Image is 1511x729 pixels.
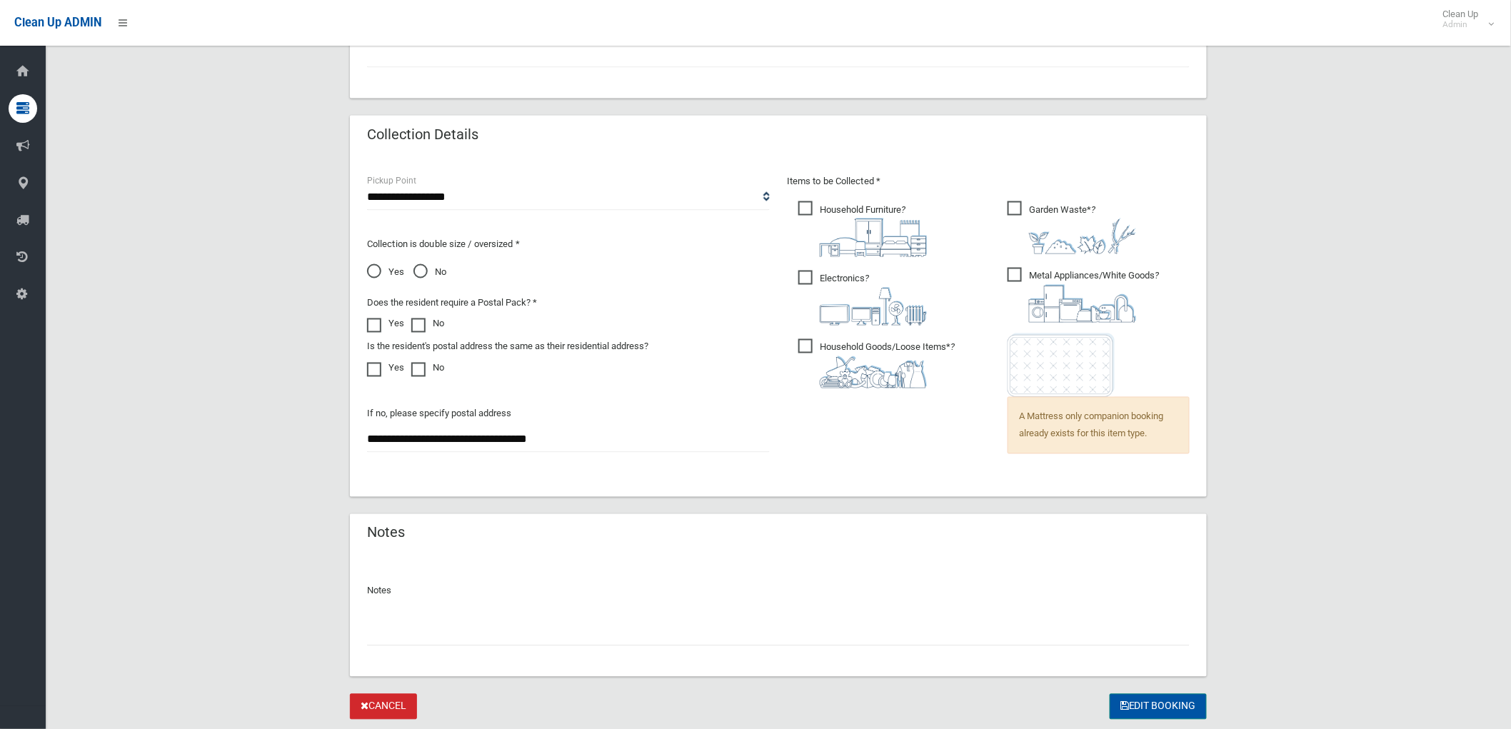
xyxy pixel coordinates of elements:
[787,173,1190,190] p: Items to be Collected *
[1029,285,1136,323] img: 36c1b0289cb1767239cdd3de9e694f19.png
[820,218,927,257] img: aa9efdbe659d29b613fca23ba79d85cb.png
[367,406,511,423] label: If no, please specify postal address
[350,121,496,149] header: Collection Details
[798,201,927,257] span: Household Furniture
[367,264,404,281] span: Yes
[413,264,446,281] span: No
[820,288,927,326] img: 394712a680b73dbc3d2a6a3a7ffe5a07.png
[367,583,1190,600] p: Notes
[1110,694,1207,720] button: Edit Booking
[411,360,444,377] label: No
[1008,333,1115,397] img: e7408bece873d2c1783593a074e5cb2f.png
[367,236,770,253] p: Collection is double size / oversized *
[367,338,648,356] label: Is the resident's postal address the same as their residential address?
[350,519,422,547] header: Notes
[1008,268,1159,323] span: Metal Appliances/White Goods
[367,316,404,333] label: Yes
[820,356,927,388] img: b13cc3517677393f34c0a387616ef184.png
[1436,9,1493,30] span: Clean Up
[367,295,537,312] label: Does the resident require a Postal Pack? *
[1029,204,1136,254] i: ?
[798,271,927,326] span: Electronics
[1008,201,1136,254] span: Garden Waste*
[1029,218,1136,254] img: 4fd8a5c772b2c999c83690221e5242e0.png
[820,204,927,257] i: ?
[411,316,444,333] label: No
[14,16,101,29] span: Clean Up ADMIN
[1008,397,1190,454] span: A Mattress only companion booking already exists for this item type.
[350,694,417,720] a: Cancel
[1443,19,1479,30] small: Admin
[367,360,404,377] label: Yes
[1029,271,1159,323] i: ?
[820,342,955,388] i: ?
[798,339,955,388] span: Household Goods/Loose Items*
[820,273,927,326] i: ?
